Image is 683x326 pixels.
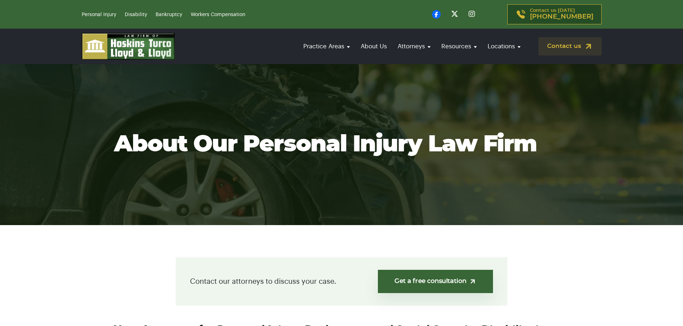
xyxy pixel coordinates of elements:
a: Practice Areas [300,36,354,57]
a: Get a free consultation [378,270,493,293]
p: Contact us [DATE] [530,8,593,20]
a: Contact us [DATE][PHONE_NUMBER] [507,4,602,24]
a: Attorneys [394,36,434,57]
a: Workers Compensation [191,12,245,17]
a: Bankruptcy [156,12,182,17]
a: Disability [125,12,147,17]
a: Personal Injury [82,12,116,17]
span: [PHONE_NUMBER] [530,13,593,20]
a: Contact us [539,37,602,55]
img: arrow-up-right-light.svg [469,278,476,285]
a: Resources [438,36,480,57]
a: Locations [484,36,524,57]
img: logo [82,33,175,60]
h1: About Our Personal Injury Law Firm [114,132,569,157]
div: Contact our attorneys to discuss your case. [176,257,507,306]
a: About Us [357,36,390,57]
